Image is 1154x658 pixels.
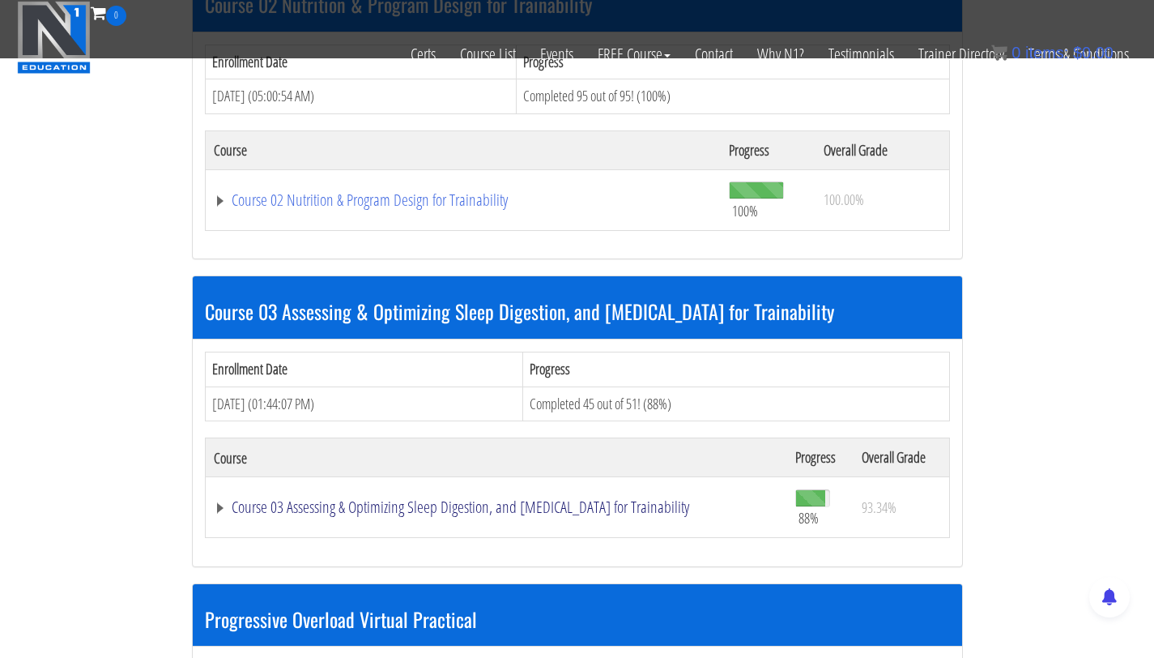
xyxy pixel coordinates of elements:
[1073,44,1082,62] span: $
[522,352,949,387] th: Progress
[528,26,586,83] a: Events
[586,26,683,83] a: FREE Course
[991,45,1007,61] img: icon11.png
[732,202,758,220] span: 100%
[816,26,906,83] a: Testimonials
[448,26,528,83] a: Course List
[1011,44,1020,62] span: 0
[17,1,91,74] img: n1-education
[205,301,950,322] h3: Course 03 Assessing & Optimizing Sleep Digestion, and [MEDICAL_DATA] for Trainability
[205,352,522,387] th: Enrollment Date
[516,79,949,114] td: Completed 95 out of 95! (100%)
[683,26,745,83] a: Contact
[854,438,949,477] th: Overall Grade
[991,44,1114,62] a: 0 items: $0.00
[205,609,950,630] h3: Progressive Overload Virtual Practical
[906,26,1016,83] a: Trainer Directory
[745,26,816,83] a: Why N1?
[721,130,815,169] th: Progress
[214,499,779,515] a: Course 03 Assessing & Optimizing Sleep Digestion, and [MEDICAL_DATA] for Trainability
[854,477,949,538] td: 93.34%
[205,130,721,169] th: Course
[106,6,126,26] span: 0
[1073,44,1114,62] bdi: 0.00
[1025,44,1068,62] span: items:
[815,130,949,169] th: Overall Grade
[91,2,126,23] a: 0
[205,387,522,421] td: [DATE] (01:44:07 PM)
[787,438,854,477] th: Progress
[214,192,713,208] a: Course 02 Nutrition & Program Design for Trainability
[205,79,516,114] td: [DATE] (05:00:54 AM)
[798,509,819,527] span: 88%
[205,438,787,477] th: Course
[815,169,949,230] td: 100.00%
[1016,26,1141,83] a: Terms & Conditions
[522,387,949,421] td: Completed 45 out of 51! (88%)
[398,26,448,83] a: Certs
